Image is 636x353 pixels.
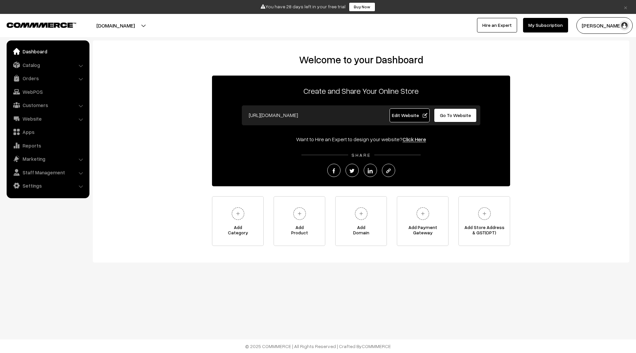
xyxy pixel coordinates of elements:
[523,18,568,32] a: My Subscription
[7,21,65,29] a: COMMMERCE
[8,126,87,138] a: Apps
[274,196,325,246] a: AddProduct
[349,2,375,12] a: Buy Now
[8,166,87,178] a: Staff Management
[397,196,449,246] a: Add PaymentGateway
[414,205,432,223] img: plus.svg
[8,99,87,111] a: Customers
[619,21,629,30] img: user
[397,225,448,238] span: Add Payment Gateway
[8,153,87,165] a: Marketing
[335,196,387,246] a: AddDomain
[621,3,630,11] a: ×
[212,196,264,246] a: AddCategory
[212,225,263,238] span: Add Category
[274,225,325,238] span: Add Product
[291,205,309,223] img: plus.svg
[8,86,87,98] a: WebPOS
[229,205,247,223] img: plus.svg
[8,59,87,71] a: Catalog
[8,72,87,84] a: Orders
[99,54,623,66] h2: Welcome to your Dashboard
[212,85,510,97] p: Create and Share Your Online Store
[212,135,510,143] div: Want to Hire an Expert to design your website?
[348,152,374,158] span: SHARE
[434,108,477,122] a: Go To Website
[392,112,427,118] span: Edit Website
[362,343,391,349] a: COMMMERCE
[8,180,87,192] a: Settings
[352,205,370,223] img: plus.svg
[390,108,430,122] a: Edit Website
[477,18,517,32] a: Hire an Expert
[440,112,471,118] span: Go To Website
[8,140,87,151] a: Reports
[7,23,76,28] img: COMMMERCE
[402,136,426,143] a: Click Here
[459,225,510,238] span: Add Store Address & GST(OPT)
[8,45,87,57] a: Dashboard
[576,17,633,34] button: [PERSON_NAME]
[2,2,634,12] div: You have 28 days left in your free trial
[458,196,510,246] a: Add Store Address& GST(OPT)
[73,17,158,34] button: [DOMAIN_NAME]
[475,205,494,223] img: plus.svg
[336,225,387,238] span: Add Domain
[8,113,87,125] a: Website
